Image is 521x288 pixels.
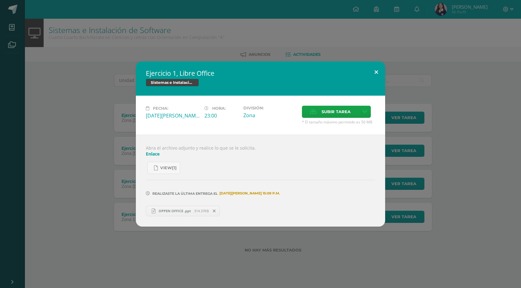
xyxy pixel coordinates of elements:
div: [DATE][PERSON_NAME] [146,112,199,119]
span: Remover entrega [209,208,220,214]
label: División: [243,106,297,110]
div: Abra el archivo adjunto y realice lo que se le solicita. [136,135,385,226]
div: 23:00 [204,112,238,119]
span: Subir tarea [322,106,351,118]
a: view[1] [147,162,180,174]
span: 314.37KB [194,209,209,213]
span: Realizaste la última entrega el [152,191,218,196]
span: Sistemas e Instalación de Software [146,79,199,86]
span: Fecha: [153,106,168,111]
a: OPPEN OFFICE .ppt 314.37KB [146,206,220,216]
span: view[1] [160,166,177,170]
button: Close (Esc) [367,61,385,83]
h2: Ejercicio 1, Libre Office [146,69,375,78]
a: Enlace [146,151,160,157]
span: * El tamaño máximo permitido es 50 MB [302,119,375,125]
span: OPPEN OFFICE .ppt [155,209,194,213]
span: Hora: [212,106,226,111]
div: Zona [243,112,297,119]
